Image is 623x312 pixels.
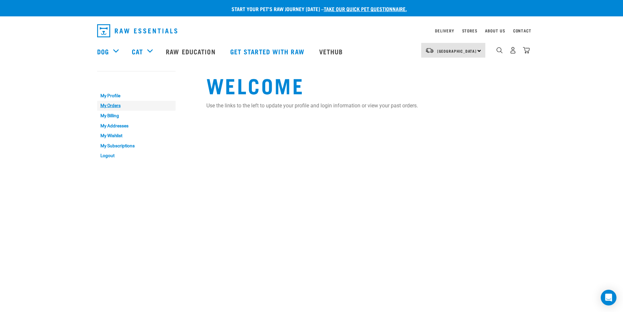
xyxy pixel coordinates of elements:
a: My Orders [97,101,176,111]
a: Vethub [313,38,351,64]
div: Open Intercom Messenger [601,290,616,305]
a: Contact [513,29,531,32]
img: home-icon-1@2x.png [496,47,503,53]
a: Raw Education [159,38,223,64]
a: Dog [97,46,109,56]
img: home-icon@2x.png [523,47,530,54]
a: take our quick pet questionnaire. [324,7,407,10]
a: My Account [97,78,129,81]
a: My Wishlist [97,131,176,141]
img: Raw Essentials Logo [97,24,177,37]
p: Use the links to the left to update your profile and login information or view your past orders. [206,102,526,110]
a: My Subscriptions [97,141,176,151]
a: Stores [462,29,477,32]
h1: Welcome [206,73,526,97]
a: My Profile [97,91,176,101]
img: van-moving.png [425,47,434,53]
a: Get started with Raw [224,38,313,64]
a: Logout [97,151,176,161]
a: Delivery [435,29,454,32]
a: About Us [485,29,505,32]
span: [GEOGRAPHIC_DATA] [437,50,477,52]
a: Cat [132,46,143,56]
a: My Addresses [97,121,176,131]
img: user.png [510,47,516,54]
nav: dropdown navigation [92,22,531,40]
a: My Billing [97,111,176,121]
